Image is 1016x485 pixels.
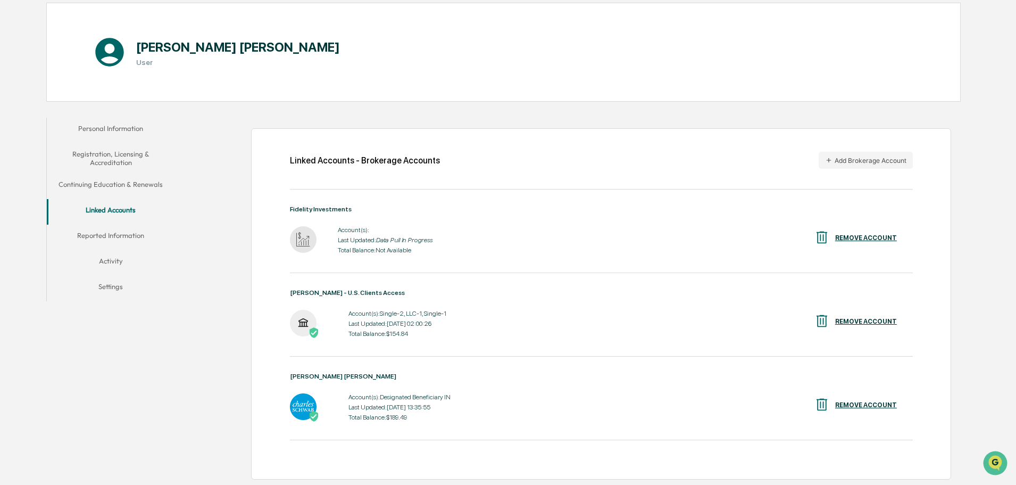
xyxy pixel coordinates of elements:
[47,225,174,250] button: Reported Information
[47,174,174,199] button: Continuing Education & Renewals
[309,411,319,422] img: Active
[136,58,340,67] h3: User
[181,85,194,97] button: Start new chat
[11,135,19,144] div: 🖐️
[77,135,86,144] div: 🗄️
[47,143,174,174] button: Registration, Licensing & Accreditation
[75,180,129,188] a: Powered byPylon
[348,320,446,327] div: Last Updated: [DATE] 02:00:26
[21,134,69,145] span: Preclearance
[47,250,174,276] button: Activity
[835,401,897,409] div: REMOVE ACCOUNT
[11,22,194,39] p: How can we help?
[338,236,432,244] div: Last Updated:
[814,313,830,329] img: REMOVE ACCOUNT
[47,118,174,301] div: secondary tabs example
[47,199,174,225] button: Linked Accounts
[835,318,897,325] div: REMOVE ACCOUNT
[290,393,317,420] img: Charles Schwab - Active
[6,130,73,149] a: 🖐️Preclearance
[819,152,913,169] button: Add Brokerage Account
[348,393,451,401] div: Account(s): Designated Beneficiary IN
[348,414,451,421] div: Total Balance: $189.49
[814,229,830,245] img: REMOVE ACCOUNT
[290,205,913,213] div: Fidelity Investments
[11,81,30,101] img: 1746055101610-c473b297-6a78-478c-a979-82029cc54cd1
[6,150,71,169] a: 🔎Data Lookup
[73,130,136,149] a: 🗄️Attestations
[309,327,319,338] img: Active
[814,397,830,413] img: REMOVE ACCOUNT
[290,155,440,166] div: Linked Accounts - Brokerage Accounts
[348,330,446,338] div: Total Balance: $154.84
[338,246,432,254] div: Total Balance: Not Available
[21,154,67,165] span: Data Lookup
[376,236,432,244] i: Data Pull In Progress
[348,310,446,317] div: Account(s): Single-2, LLC-1, Single-1
[290,373,913,380] div: [PERSON_NAME] [PERSON_NAME]
[338,226,432,234] div: Account(s):
[290,226,317,253] img: Fidelity Investments - Data Pull In Progress
[47,276,174,301] button: Settings
[290,289,913,297] div: [PERSON_NAME] - U.S. Clients Access
[290,310,317,336] img: Edward Jones - U.S. Clients Access - Active
[47,118,174,143] button: Personal Information
[11,155,19,164] div: 🔎
[36,81,174,92] div: Start new chat
[88,134,132,145] span: Attestations
[348,404,451,411] div: Last Updated: [DATE] 13:35:55
[835,234,897,242] div: REMOVE ACCOUNT
[136,39,340,55] h1: [PERSON_NAME] [PERSON_NAME]
[106,180,129,188] span: Pylon
[982,450,1011,479] iframe: Open customer support
[36,92,135,101] div: We're available if you need us!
